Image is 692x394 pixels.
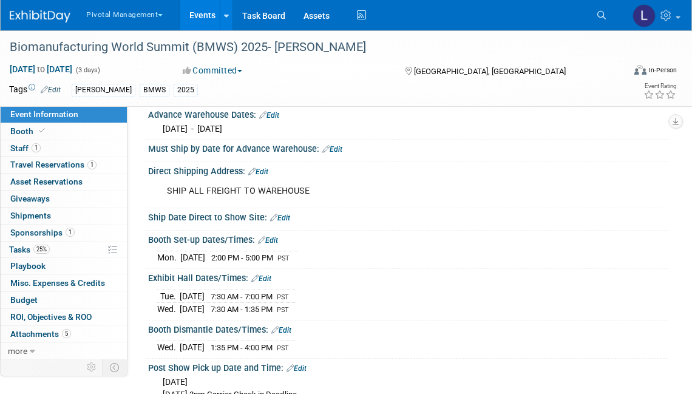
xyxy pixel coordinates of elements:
a: Sponsorships1 [1,225,127,241]
td: [DATE] [180,290,205,303]
span: Booth [10,126,47,136]
span: 1:35 PM - 4:00 PM [211,343,273,352]
span: 7:30 AM - 7:00 PM [211,292,273,301]
span: 2:00 PM - 5:00 PM [211,253,273,262]
img: Leslie Pelton [633,4,656,27]
span: to [35,64,47,74]
td: Wed. [157,341,180,354]
span: ROI, Objectives & ROO [10,312,92,322]
td: [DATE] [180,341,205,354]
i: Booth reservation complete [39,127,45,134]
a: Edit [259,111,279,120]
div: Booth Dismantle Dates/Times: [148,321,668,336]
td: [DATE] [180,303,205,316]
div: Advance Warehouse Dates: [148,106,668,121]
span: Shipments [10,211,51,220]
td: Personalize Event Tab Strip [81,359,103,375]
td: Toggle Event Tabs [103,359,127,375]
span: [DATE] [163,377,188,387]
span: [DATE] [DATE] [9,64,73,75]
span: Attachments [10,329,71,339]
a: Budget [1,292,127,308]
span: 1 [32,143,41,152]
div: 2025 [174,84,198,97]
td: Mon. [157,251,180,264]
a: Shipments [1,208,127,224]
div: Event Format [573,63,677,81]
a: more [1,343,127,359]
a: Edit [271,326,291,335]
td: Tags [9,83,61,97]
td: Tue. [157,290,180,303]
td: [DATE] [180,251,205,264]
span: Giveaways [10,194,50,203]
a: Edit [270,214,290,222]
a: Attachments5 [1,326,127,342]
a: Edit [322,145,342,154]
div: SHIP ALL FREIGHT TO WAREHOUSE [158,179,563,203]
div: [PERSON_NAME] [72,84,135,97]
div: Ship Date Direct to Show Site: [148,208,668,224]
a: Event Information [1,106,127,123]
div: In-Person [648,66,677,75]
img: ExhibitDay [10,10,70,22]
a: Misc. Expenses & Credits [1,275,127,291]
span: PST [277,293,289,301]
span: Tasks [9,245,50,254]
a: Staff1 [1,140,127,157]
span: [DATE] - [DATE] [163,124,222,134]
span: Event Information [10,109,78,119]
div: Exhibit Hall Dates/Times: [148,269,668,285]
span: Staff [10,143,41,153]
span: 7:30 AM - 1:35 PM [211,305,273,314]
span: PST [277,306,289,314]
span: 5 [62,329,71,338]
span: Sponsorships [10,228,75,237]
div: Post Show Pick up Date and Time: [148,359,668,375]
img: Format-Inperson.png [634,65,646,75]
a: Asset Reservations [1,174,127,190]
span: (3 days) [75,66,100,74]
a: Booth [1,123,127,140]
div: Event Rating [643,83,676,89]
span: Playbook [10,261,46,271]
a: Travel Reservations1 [1,157,127,173]
span: Misc. Expenses & Credits [10,278,105,288]
div: Direct Shipping Address: [148,162,668,178]
a: Tasks25% [1,242,127,258]
a: Edit [251,274,271,283]
button: Committed [178,64,247,76]
a: Edit [287,364,307,373]
div: BMWS [140,84,169,97]
div: Biomanufacturing World Summit (BMWS) 2025- [PERSON_NAME] [5,36,611,58]
span: PST [277,254,290,262]
span: more [8,346,27,356]
span: 1 [66,228,75,237]
a: ROI, Objectives & ROO [1,309,127,325]
a: Edit [248,168,268,176]
span: 1 [87,160,97,169]
a: Giveaways [1,191,127,207]
a: Edit [41,86,61,94]
a: Edit [258,236,278,245]
span: [GEOGRAPHIC_DATA], [GEOGRAPHIC_DATA] [414,67,566,76]
div: Must Ship by Date for Advance Warehouse: [148,140,668,155]
td: Wed. [157,303,180,316]
span: 25% [33,245,50,254]
span: PST [277,344,289,352]
a: Playbook [1,258,127,274]
div: Booth Set-up Dates/Times: [148,231,668,246]
span: Asset Reservations [10,177,83,186]
span: Budget [10,295,38,305]
span: Travel Reservations [10,160,97,169]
